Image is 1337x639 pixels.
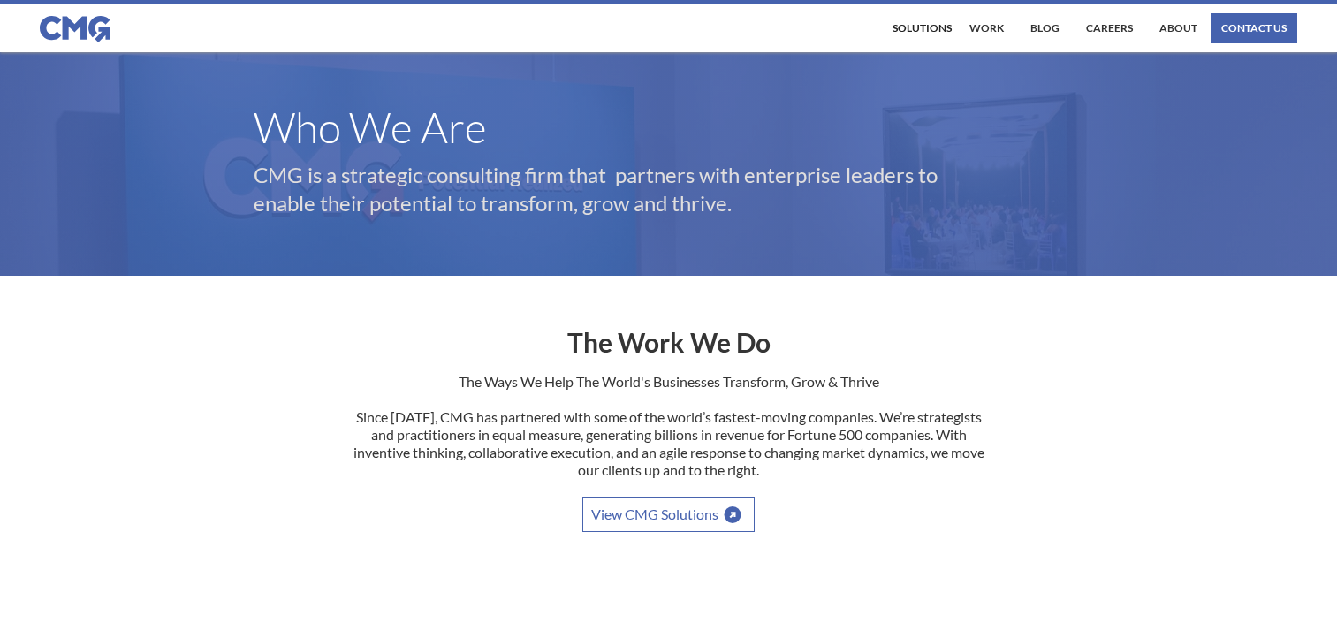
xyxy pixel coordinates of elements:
p: The Ways We Help The World's Businesses Transform, Grow & Thrive Since [DATE], CMG has partnered ... [351,373,987,497]
h1: Who We Are [254,111,1084,143]
a: About [1155,13,1202,43]
img: CMG logo in blue. [40,16,110,42]
a: View CMG Solutions [582,497,755,532]
a: Careers [1082,13,1137,43]
div: Solutions [893,23,952,34]
div: contact us [1221,23,1287,34]
p: CMG is a strategic consulting firm that partners with enterprise leaders to enable their potentia... [254,161,996,217]
h2: The Work We Do [351,311,987,355]
a: work [965,13,1008,43]
a: Blog [1026,13,1064,43]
